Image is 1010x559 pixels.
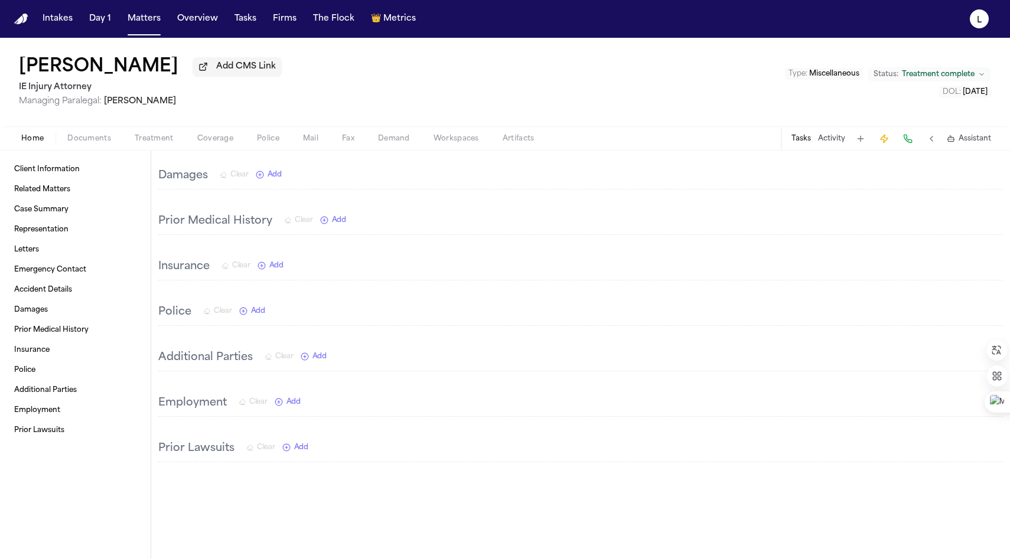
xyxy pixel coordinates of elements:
button: Assistant [947,134,991,143]
span: Add [332,215,346,225]
button: Add Task [852,130,869,147]
a: Employment [9,401,141,420]
a: Client Information [9,160,141,179]
h3: Damages [158,168,208,184]
button: Matters [123,8,165,30]
h3: Police [158,304,191,321]
button: Clear Damages [220,170,249,179]
h1: [PERSON_NAME] [19,57,178,78]
span: Police [257,134,279,143]
span: Fax [342,134,354,143]
a: Home [14,14,28,25]
span: Clear [295,215,313,225]
a: Letters [9,240,141,259]
span: Miscellaneous [809,70,859,77]
a: Additional Parties [9,381,141,400]
span: Assistant [959,134,991,143]
button: Clear Police [203,306,232,316]
button: Activity [818,134,845,143]
a: Prior Lawsuits [9,421,141,440]
span: [PERSON_NAME] [104,97,176,106]
a: Accident Details [9,280,141,299]
button: Add New [301,352,327,361]
span: Clear [230,170,249,179]
h3: Prior Medical History [158,213,272,230]
button: Clear Additional Parties [265,352,294,361]
button: Edit DOL: 2022-09-01 [939,86,991,98]
span: DOL : [943,89,961,96]
span: Managing Paralegal: [19,97,102,106]
h2: IE Injury Attorney [19,80,282,94]
span: Documents [67,134,111,143]
span: Add [294,443,308,452]
h3: Additional Parties [158,349,253,366]
span: Home [21,134,44,143]
button: Make a Call [900,130,916,147]
h3: Insurance [158,259,210,275]
span: Treatment [135,134,174,143]
span: Clear [275,352,294,361]
button: Add New [256,170,282,179]
span: Clear [249,397,268,407]
button: crownMetrics [366,8,421,30]
button: Change status from Treatment complete [868,67,991,81]
button: Day 1 [84,8,116,30]
button: Clear Prior Medical History [284,215,313,225]
a: Police [9,361,141,380]
button: Intakes [38,8,77,30]
button: Edit matter name [19,57,178,78]
span: Artifacts [503,134,535,143]
button: Tasks [230,8,261,30]
button: The Flock [308,8,359,30]
span: Treatment complete [902,70,975,79]
button: Add New [275,397,301,407]
button: Add New [320,215,346,225]
span: Add CMS Link [216,61,276,73]
a: Related Matters [9,180,141,199]
span: Type : [789,70,807,77]
button: Add New [258,261,284,270]
button: Add CMS Link [193,57,282,76]
button: Add New [282,443,308,452]
span: Add [286,397,301,407]
span: Add [251,306,265,316]
button: Overview [172,8,223,30]
a: Case Summary [9,200,141,219]
span: Status: [874,70,898,79]
span: [DATE] [963,89,988,96]
button: Add New [239,306,265,316]
span: Mail [303,134,318,143]
button: Create Immediate Task [876,130,892,147]
a: Insurance [9,341,141,359]
span: Add [269,261,284,270]
button: Clear Employment [239,397,268,407]
span: Coverage [197,134,233,143]
span: Add [312,352,327,361]
span: Demand [378,134,410,143]
button: Edit Type: Miscellaneous [785,68,863,80]
a: Damages [9,300,141,319]
span: Clear [232,261,250,270]
span: Workspaces [434,134,479,143]
button: Clear Insurance [221,261,250,270]
a: Representation [9,220,141,239]
h3: Employment [158,395,227,411]
button: Tasks [791,134,811,143]
span: Add [268,170,282,179]
span: Clear [257,443,275,452]
button: Clear Prior Lawsuits [246,443,275,452]
a: Prior Medical History [9,321,141,339]
img: Finch Logo [14,14,28,25]
button: Firms [268,8,301,30]
span: Clear [214,306,232,316]
a: Emergency Contact [9,260,141,279]
h3: Prior Lawsuits [158,440,234,457]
